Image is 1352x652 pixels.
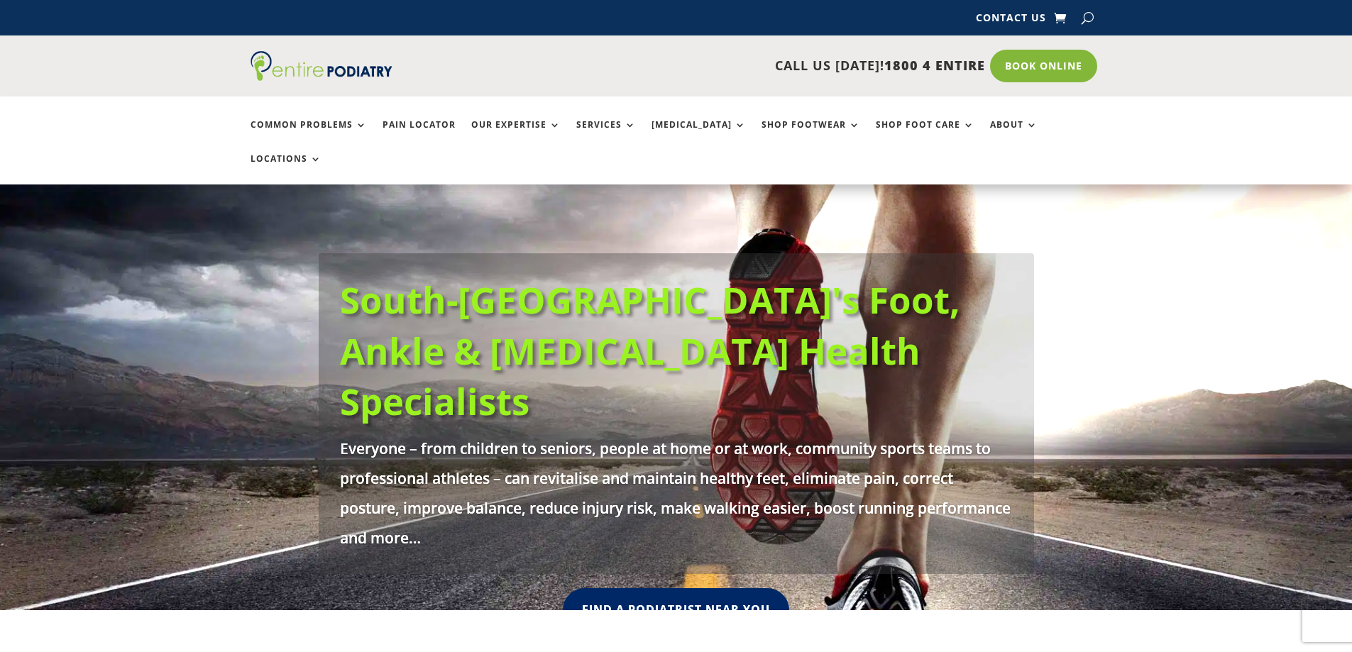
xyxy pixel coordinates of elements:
a: Find A Podiatrist Near You [563,588,789,631]
a: Locations [251,154,321,184]
a: About [990,120,1038,150]
a: Pain Locator [383,120,456,150]
a: [MEDICAL_DATA] [652,120,746,150]
a: Shop Footwear [762,120,860,150]
a: Entire Podiatry [251,70,392,84]
a: Our Expertise [471,120,561,150]
p: CALL US [DATE]! [447,57,985,75]
a: Services [576,120,636,150]
a: Common Problems [251,120,367,150]
img: logo (1) [251,51,392,81]
span: 1800 4 ENTIRE [884,57,985,74]
p: Everyone – from children to seniors, people at home or at work, community sports teams to profess... [340,433,1013,553]
a: South-[GEOGRAPHIC_DATA]'s Foot, Ankle & [MEDICAL_DATA] Health Specialists [340,275,960,426]
a: Book Online [990,50,1097,82]
a: Contact Us [976,13,1046,28]
a: Shop Foot Care [876,120,974,150]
